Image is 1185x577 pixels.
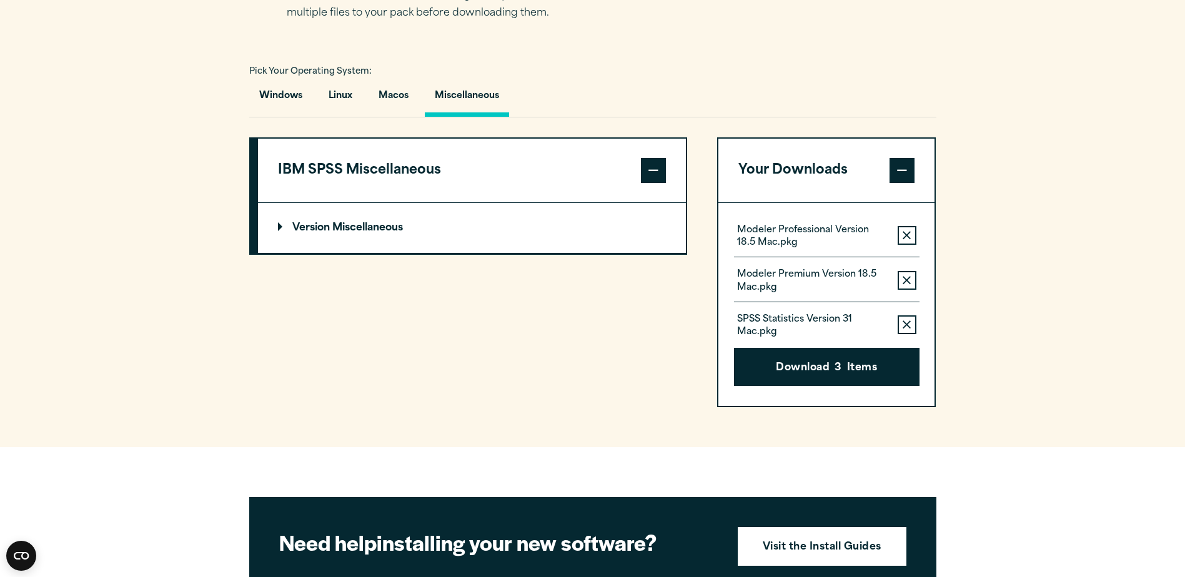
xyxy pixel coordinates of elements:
[258,202,686,254] div: IBM SPSS Miscellaneous
[369,81,419,117] button: Macos
[738,527,906,566] a: Visit the Install Guides
[278,223,403,233] p: Version Miscellaneous
[737,313,888,338] p: SPSS Statistics Version 31 Mac.pkg
[835,360,841,377] span: 3
[763,540,881,556] strong: Visit the Install Guides
[319,81,362,117] button: Linux
[718,202,935,406] div: Your Downloads
[279,528,716,556] h2: installing your new software?
[718,139,935,202] button: Your Downloads
[279,527,377,557] strong: Need help
[6,541,36,571] button: Open CMP widget
[734,348,920,387] button: Download3Items
[258,203,686,253] summary: Version Miscellaneous
[249,67,372,76] span: Pick Your Operating System:
[737,224,888,249] p: Modeler Professional Version 18.5 Mac.pkg
[258,139,686,202] button: IBM SPSS Miscellaneous
[425,81,509,117] button: Miscellaneous
[737,269,888,293] p: Modeler Premium Version 18.5 Mac.pkg
[249,81,312,117] button: Windows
